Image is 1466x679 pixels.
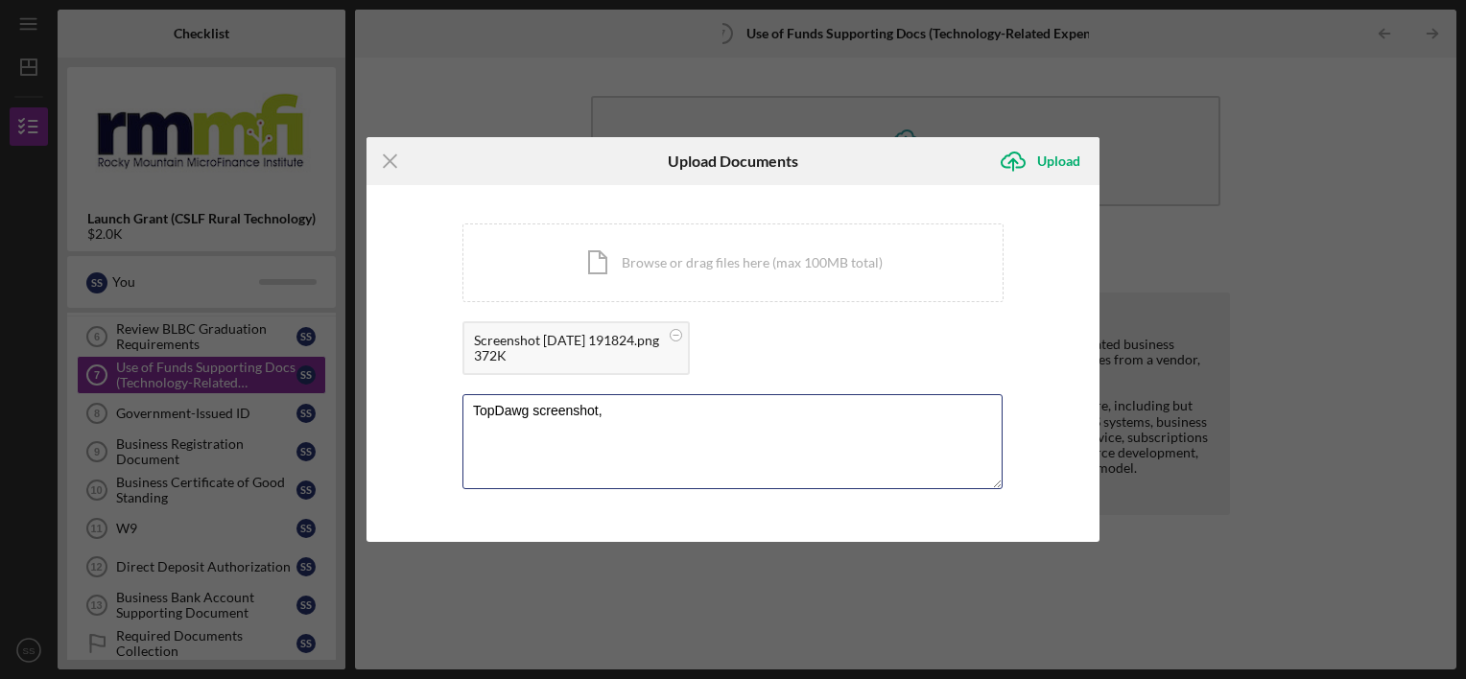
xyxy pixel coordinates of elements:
h6: Upload Documents [668,152,798,170]
button: Upload [989,142,1099,180]
textarea: TopDawg screenshot, [462,394,1003,488]
div: 372K [474,348,659,363]
div: Upload [1037,142,1080,180]
div: Screenshot [DATE] 191824.png [474,333,659,348]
